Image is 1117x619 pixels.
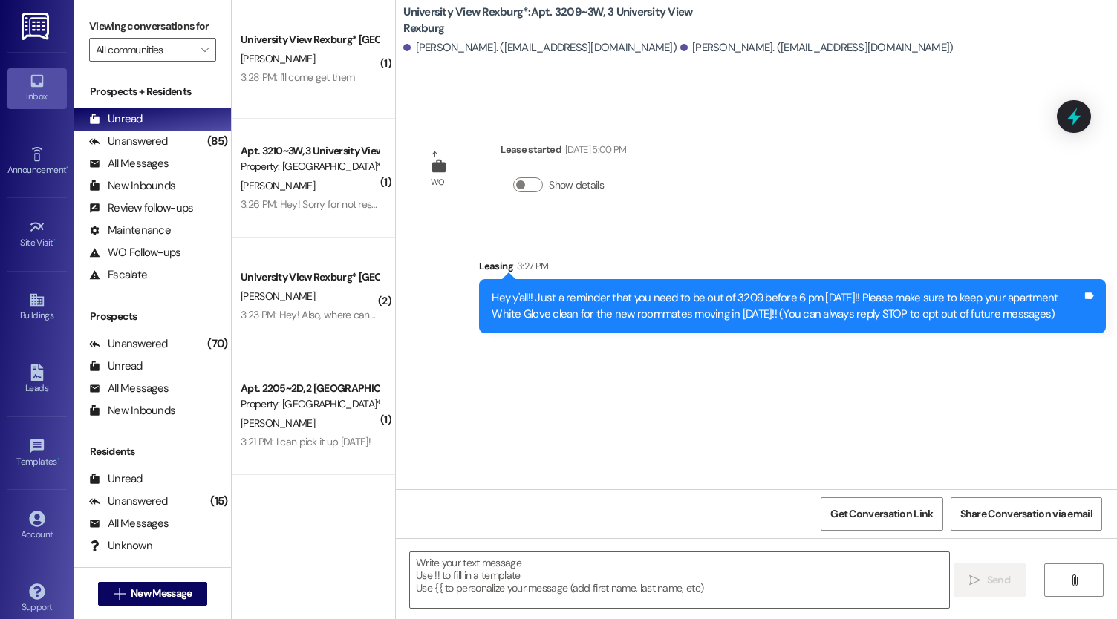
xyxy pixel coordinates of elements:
[89,245,180,261] div: WO Follow-ups
[89,134,168,149] div: Unanswered
[513,258,548,274] div: 3:27 PM
[241,269,378,285] div: University View Rexburg* [GEOGRAPHIC_DATA]
[89,381,169,396] div: All Messages
[98,582,208,606] button: New Message
[89,403,175,419] div: New Inbounds
[1069,574,1080,586] i: 
[89,336,168,352] div: Unanswered
[7,68,67,108] a: Inbox
[241,435,371,448] div: 3:21 PM: I can pick it up [DATE]!
[22,13,52,40] img: ResiDesk Logo
[114,588,125,600] i: 
[7,579,67,619] a: Support
[549,177,604,193] label: Show details
[89,111,143,127] div: Unread
[89,178,175,194] div: New Inbounds
[201,44,209,56] i: 
[89,267,147,283] div: Escalate
[241,381,378,396] div: Apt. 2205~2D, 2 [GEOGRAPHIC_DATA]
[431,174,445,190] div: WO
[492,290,1082,322] div: Hey y'all!! Just a reminder that you need to be out of 3209 before 6 pm [DATE]!! Please make sure...
[951,497,1102,531] button: Share Conversation via email
[74,84,231,99] div: Prospects + Residents
[821,497,942,531] button: Get Conversation Link
[561,142,627,157] div: [DATE] 5:00 PM
[96,38,192,62] input: All communities
[403,40,677,56] div: [PERSON_NAME]. ([EMAIL_ADDRESS][DOMAIN_NAME])
[501,142,626,163] div: Lease started
[241,159,378,174] div: Property: [GEOGRAPHIC_DATA]*
[7,214,67,255] a: Site Visit •
[203,130,231,153] div: (85)
[241,396,378,412] div: Property: [GEOGRAPHIC_DATA]*
[66,163,68,173] span: •
[680,40,954,56] div: [PERSON_NAME]. ([EMAIL_ADDRESS][DOMAIN_NAME])
[74,444,231,459] div: Residents
[57,454,59,465] span: •
[241,416,315,430] span: [PERSON_NAME]
[89,471,143,487] div: Unread
[960,506,1092,522] span: Share Conversation via email
[479,258,1106,279] div: Leasing
[7,433,67,474] a: Templates •
[7,287,67,327] a: Buildings
[241,143,378,159] div: Apt. 3210~3W, 3 University View Rexburg
[241,308,657,321] div: 3:23 PM: Hey! Also, where can I see what my room number is? I haven't been able to find that info
[987,572,1010,588] span: Send
[89,358,143,374] div: Unread
[89,516,169,531] div: All Messages
[131,586,192,601] span: New Message
[241,197,758,211] div: 3:26 PM: Hey! Sorry for not responding earlier. I was in a huge hurry. Is there anything else tha...
[89,15,216,38] label: Viewing conversations for
[241,52,315,65] span: [PERSON_NAME]
[969,574,980,586] i: 
[241,289,315,303] span: [PERSON_NAME]
[241,71,354,84] div: 3:28 PM: I'll come get them
[403,4,700,36] b: University View Rexburg*: Apt. 3209~3W, 3 University View Rexburg
[241,32,378,48] div: University View Rexburg* [GEOGRAPHIC_DATA]
[241,179,315,192] span: [PERSON_NAME]
[203,333,231,356] div: (70)
[206,490,231,513] div: (15)
[89,156,169,171] div: All Messages
[830,506,933,522] span: Get Conversation Link
[53,235,56,246] span: •
[7,360,67,400] a: Leads
[954,563,1026,597] button: Send
[89,223,171,238] div: Maintenance
[89,538,152,554] div: Unknown
[74,309,231,324] div: Prospects
[89,200,193,216] div: Review follow-ups
[89,494,168,509] div: Unanswered
[7,506,67,546] a: Account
